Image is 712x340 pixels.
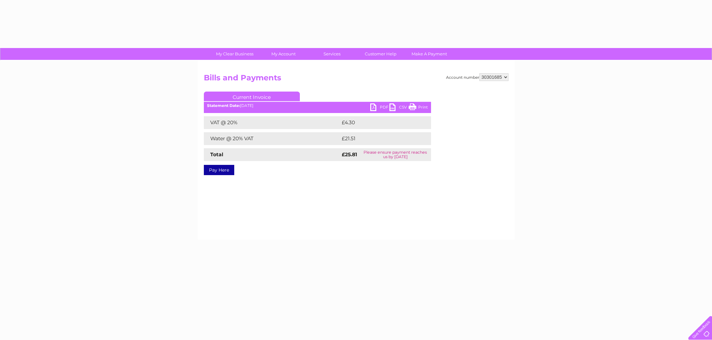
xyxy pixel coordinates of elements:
a: Print [409,103,428,113]
div: [DATE] [204,103,431,108]
a: CSV [389,103,409,113]
div: Account number [446,73,508,81]
h2: Bills and Payments [204,73,508,85]
td: Please ensure payment reaches us by [DATE] [360,148,431,161]
a: Current Invoice [204,92,300,101]
a: My Clear Business [208,48,261,60]
a: PDF [370,103,389,113]
a: My Account [257,48,310,60]
a: Make A Payment [403,48,456,60]
td: £4.30 [340,116,416,129]
a: Customer Help [354,48,407,60]
td: Water @ 20% VAT [204,132,340,145]
td: £21.51 [340,132,417,145]
b: Statement Date: [207,103,240,108]
td: VAT @ 20% [204,116,340,129]
strong: £25.81 [342,151,357,158]
a: Pay Here [204,165,234,175]
strong: Total [210,151,223,158]
a: Services [306,48,358,60]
